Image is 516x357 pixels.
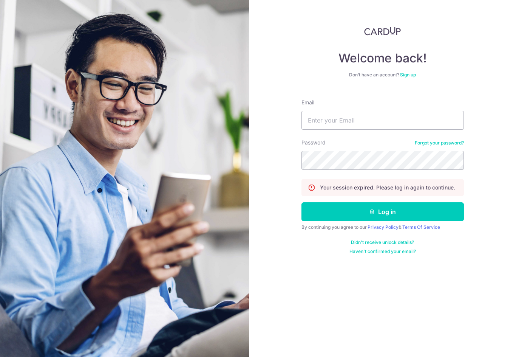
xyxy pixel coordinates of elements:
a: Terms Of Service [402,224,440,230]
a: Sign up [400,72,416,78]
a: Haven't confirmed your email? [349,248,416,255]
button: Log in [301,202,464,221]
a: Forgot your password? [415,140,464,146]
a: Privacy Policy [368,224,399,230]
h4: Welcome back! [301,51,464,66]
label: Password [301,139,326,146]
label: Email [301,99,314,106]
a: Didn't receive unlock details? [351,239,414,245]
input: Enter your Email [301,111,464,130]
img: CardUp Logo [364,26,401,36]
p: Your session expired. Please log in again to continue. [320,184,455,191]
div: Don’t have an account? [301,72,464,78]
div: By continuing you agree to our & [301,224,464,230]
